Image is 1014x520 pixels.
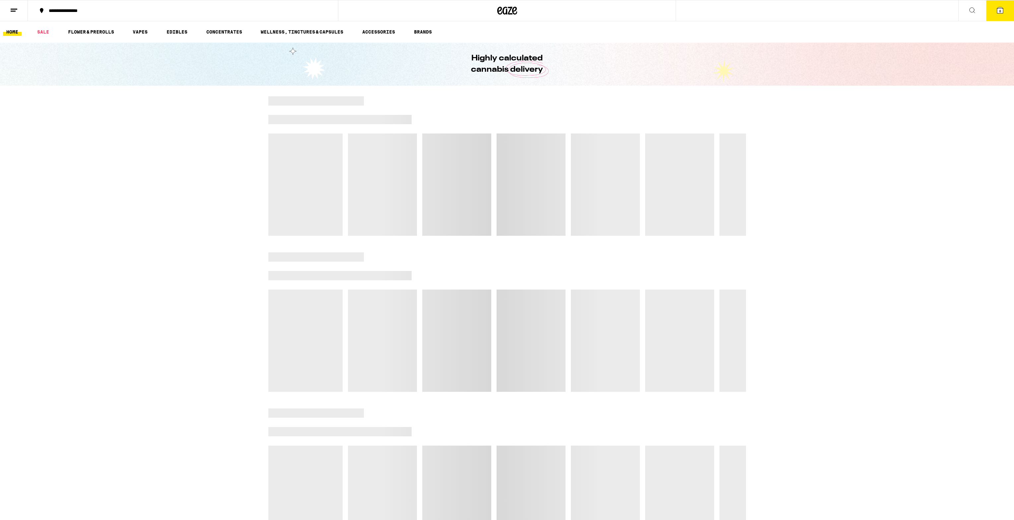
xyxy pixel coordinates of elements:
[203,28,245,36] a: CONCENTRATES
[163,28,191,36] a: EDIBLES
[986,0,1014,21] button: 8
[129,28,151,36] a: VAPES
[257,28,347,36] a: WELLNESS, TINCTURES & CAPSULES
[999,9,1001,13] span: 8
[65,28,117,36] a: FLOWER & PREROLLS
[3,28,22,36] a: HOME
[359,28,398,36] a: ACCESSORIES
[452,53,562,75] h1: Highly calculated cannabis delivery
[411,28,435,36] button: BRANDS
[34,28,52,36] a: SALE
